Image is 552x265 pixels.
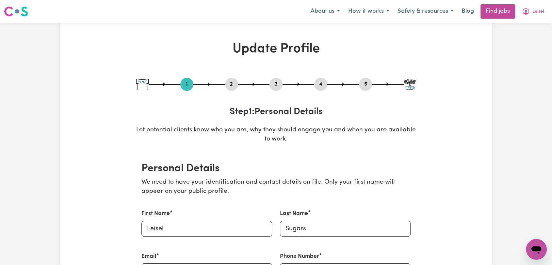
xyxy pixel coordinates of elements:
p: We need to have your identification and contact details on file. Only your first name will appear... [141,178,411,197]
label: First Name [141,209,170,218]
p: Let potential clients know who you are, why they should engage you and when you are available to ... [136,125,416,144]
label: Phone Number [280,252,319,261]
button: Go to step 5 [359,80,372,89]
button: Safety & resources [393,5,458,18]
button: Go to step 4 [314,80,327,89]
button: How it works [344,5,393,18]
a: Blog [458,4,478,19]
button: Go to step 2 [225,80,238,89]
span: Leisel [532,8,544,15]
h3: Step 1 : Personal Details [136,107,416,118]
button: About us [306,5,344,18]
a: Find jobs [480,4,515,19]
label: Last Name [280,209,308,218]
iframe: Button to launch messaging window [526,239,547,260]
button: My Account [518,5,548,18]
img: Careseekers logo [4,6,28,17]
h1: Update Profile [136,41,416,57]
button: Go to step 1 [180,80,193,89]
label: Email [141,252,156,261]
button: Go to step 3 [269,80,283,89]
a: Careseekers logo [4,4,28,19]
h2: Personal Details [141,162,411,175]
